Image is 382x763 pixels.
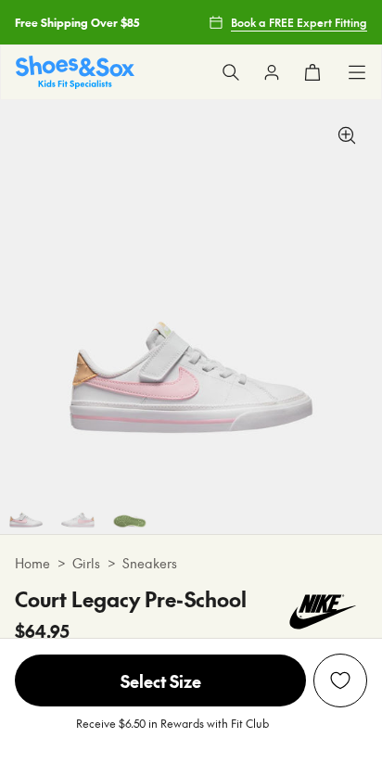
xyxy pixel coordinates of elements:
a: Shoes & Sox [16,56,134,88]
span: $64.95 [15,618,70,643]
h4: Court Legacy Pre-School [15,584,247,615]
a: Girls [72,553,100,573]
a: Home [15,553,50,573]
img: Vendor logo [278,584,367,640]
div: > > [15,553,367,573]
img: 6-404750_1 [104,482,156,534]
button: Select Size [15,654,306,707]
a: Book a FREE Expert Fitting [209,6,367,39]
img: 5-404749_1 [52,482,104,534]
span: Book a FREE Expert Fitting [231,14,367,31]
a: Sneakers [122,553,177,573]
span: Select Size [15,655,306,706]
p: Receive $6.50 in Rewards with Fit Club [76,715,269,748]
img: SNS_Logo_Responsive.svg [16,56,134,88]
button: Add to Wishlist [313,654,367,707]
